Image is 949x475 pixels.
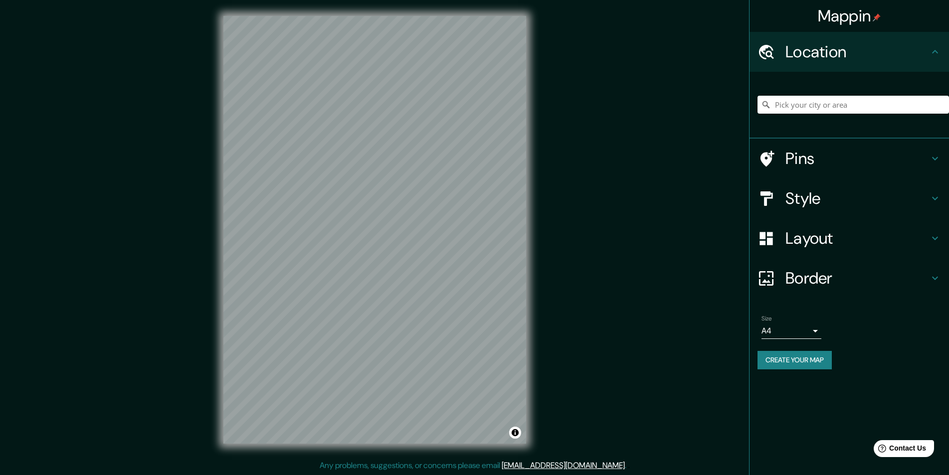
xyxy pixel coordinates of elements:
div: Border [750,258,949,298]
h4: Pins [785,149,929,168]
div: Pins [750,139,949,178]
iframe: Help widget launcher [860,436,938,464]
div: Style [750,178,949,218]
button: Toggle attribution [509,427,521,439]
p: Any problems, suggestions, or concerns please email . [320,460,626,472]
div: Layout [750,218,949,258]
a: [EMAIL_ADDRESS][DOMAIN_NAME] [502,460,625,471]
h4: Mappin [818,6,881,26]
h4: Border [785,268,929,288]
label: Size [761,315,772,323]
h4: Layout [785,228,929,248]
div: . [628,460,630,472]
img: pin-icon.png [873,13,881,21]
h4: Style [785,188,929,208]
button: Create your map [758,351,832,369]
div: A4 [761,323,821,339]
canvas: Map [223,16,526,444]
input: Pick your city or area [758,96,949,114]
h4: Location [785,42,929,62]
div: Location [750,32,949,72]
div: . [626,460,628,472]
